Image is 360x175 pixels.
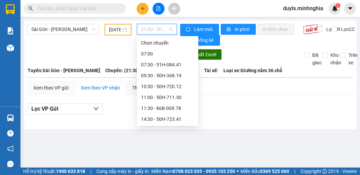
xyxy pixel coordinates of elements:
[105,67,155,74] span: Chuyến: (21:30 [DATE])
[7,27,14,34] img: solution-icon
[303,24,322,35] img: 9k=
[347,5,353,12] span: caret-down
[344,3,356,15] button: caret-down
[226,27,232,32] span: printer
[141,83,194,90] div: 10:30 - 50H-720.12
[56,169,85,174] strong: 1900 633 818
[173,169,235,174] strong: 0708 023 035 - 0935 103 250
[235,26,250,33] span: In phơi
[109,26,121,33] input: 13/10/2025
[7,130,14,137] span: question-circle
[172,6,176,11] span: aim
[141,39,194,47] div: Chọn chuyến
[186,27,191,32] span: sync
[137,3,148,15] button: plus
[141,50,194,58] div: 07:00
[93,106,99,111] span: down
[137,37,198,48] div: Chọn chuyến
[338,26,356,33] span: Lọc CC
[153,3,165,15] button: file-add
[156,6,161,11] span: file-add
[7,161,14,167] span: message
[322,169,327,174] span: copyright
[204,67,218,74] span: Tài xế:
[6,4,15,15] img: logo-vxr
[194,26,214,33] span: Làm mới
[240,168,289,175] span: Miền Bắc
[33,84,68,92] div: Xem theo VP gửi
[141,105,194,112] div: 11:30 - 86B-009.78
[90,168,91,175] span: |
[141,94,194,101] div: 11:00 - 50H-711.30
[141,61,194,68] div: 07:30 - 51H-084.41
[7,44,14,51] img: warehouse-icon
[335,3,340,8] sup: 1
[181,49,222,60] button: downloadXuất Excel
[194,51,216,58] span: Xuất Excel
[28,104,103,114] button: Lọc VP Gửi
[23,168,85,175] span: Hỗ trợ kỹ thuật:
[37,5,118,12] input: Tìm tên, số ĐT hoặc mã đơn
[260,169,289,174] strong: 0369 525 060
[140,6,145,11] span: plus
[180,35,220,46] button: bar-chartThống kê
[336,3,339,8] span: 1
[180,24,219,35] button: syncLàm mới
[168,3,180,15] button: aim
[141,115,194,123] div: 14:30 - 50H-723.41
[294,168,295,175] span: |
[237,170,239,173] span: ⚪️
[96,168,150,175] span: Cung cấp máy in - giấy in:
[221,24,256,35] button: printerIn phơi
[151,168,235,175] span: Miền Nam
[328,51,344,66] span: Kho nhận
[332,5,338,12] img: icon-new-feature
[278,4,329,13] span: duyls.minhnghia
[31,24,95,34] span: Sài Gòn - Phan Rí
[257,24,295,35] button: In đơn chọn
[7,145,14,152] span: notification
[141,72,194,79] div: 09:30 - 50H-368.19
[7,114,14,122] img: warehouse-icon
[223,67,282,74] span: Loại xe: Giường nằm 36 chỗ
[310,51,324,66] span: Đã giao
[141,24,173,34] span: 21:30 - 50H-350.51
[31,105,58,113] span: Lọc VP Gửi
[81,84,120,92] div: Xem theo VP nhận
[28,6,33,11] span: search
[28,68,100,73] b: Tuyến: Sài Gòn - [PERSON_NAME]
[132,84,152,92] div: Thống kê
[324,26,341,33] span: Lọc CR
[194,36,215,44] span: Thống kê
